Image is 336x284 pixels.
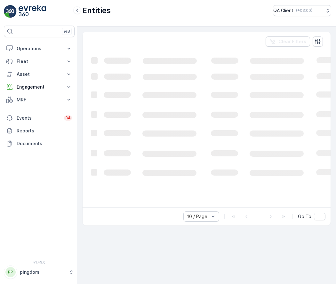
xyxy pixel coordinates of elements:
p: ( +03:00 ) [296,8,312,13]
div: PP [5,267,16,277]
button: QA Client(+03:00) [273,5,331,16]
button: Engagement [4,81,75,93]
button: Fleet [4,55,75,68]
a: Reports [4,124,75,137]
p: Entities [82,5,111,16]
a: Events34 [4,112,75,124]
p: Events [17,115,60,121]
p: QA Client [273,7,293,14]
p: Reports [17,128,72,134]
p: Documents [17,140,72,147]
p: MRF [17,97,62,103]
button: MRF [4,93,75,106]
span: v 1.49.0 [4,260,75,264]
button: Clear Filters [266,36,310,47]
p: Engagement [17,84,62,90]
p: Asset [17,71,62,77]
img: logo [4,5,17,18]
span: Go To [298,213,311,220]
p: 34 [65,115,71,121]
img: logo_light-DOdMpM7g.png [19,5,46,18]
p: pingdom [20,269,66,275]
p: Clear Filters [278,38,306,45]
button: Asset [4,68,75,81]
p: Fleet [17,58,62,65]
p: ⌘B [64,29,70,34]
button: Operations [4,42,75,55]
a: Documents [4,137,75,150]
p: Operations [17,45,62,52]
button: PPpingdom [4,265,75,279]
